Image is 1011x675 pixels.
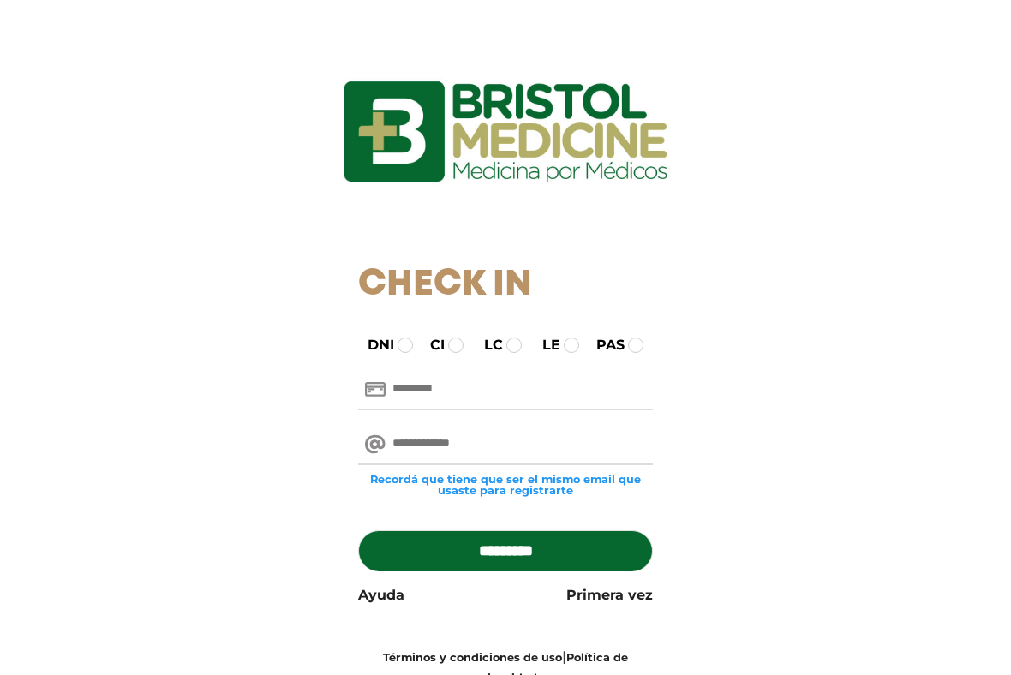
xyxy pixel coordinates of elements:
img: logo_ingresarbristol.jpg [274,21,737,243]
h1: Check In [358,264,654,307]
label: LC [469,335,503,355]
a: Ayuda [358,585,404,606]
label: LE [527,335,560,355]
small: Recordá que tiene que ser el mismo email que usaste para registrarte [358,474,654,496]
label: PAS [581,335,625,355]
a: Primera vez [566,585,653,606]
label: DNI [352,335,394,355]
label: CI [415,335,445,355]
a: Términos y condiciones de uso [383,651,562,664]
